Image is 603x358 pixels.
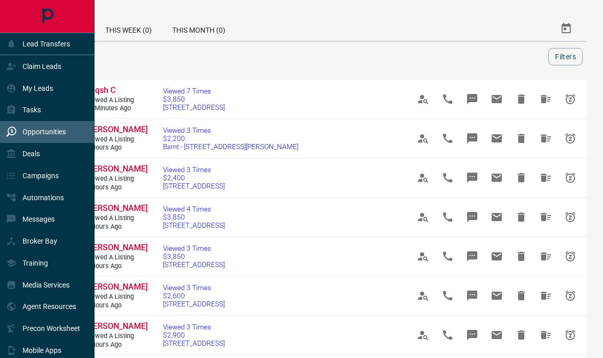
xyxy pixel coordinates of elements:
span: Message [460,87,484,111]
span: Message [460,244,484,269]
span: $2,200 [163,134,298,142]
span: Viewed a Listing [86,293,147,301]
a: [PERSON_NAME] [86,203,147,214]
span: Viewed 4 Times [163,205,225,213]
span: $2,400 [163,174,225,182]
span: Snooze [558,126,583,151]
span: Hide [509,205,534,229]
span: Viewed 3 Times [163,323,225,331]
span: Email [484,87,509,111]
span: Viewed 3 Times [163,283,225,292]
span: Snooze [558,87,583,111]
span: Snooze [558,283,583,308]
span: Hide All from Linda L [534,126,558,151]
span: 3 hours ago [86,144,147,152]
span: Hide All from Taqsh C [534,87,558,111]
span: Call [435,323,460,347]
span: Viewed a Listing [86,253,147,262]
span: Call [435,87,460,111]
span: [PERSON_NAME] [86,321,148,331]
span: Message [460,126,484,151]
a: [PERSON_NAME] [86,164,147,175]
span: Email [484,165,509,190]
span: Viewed a Listing [86,175,147,183]
span: Hide [509,323,534,347]
span: View Profile [411,283,435,308]
button: Select Date Range [554,16,578,41]
span: Call [435,165,460,190]
a: Viewed 3 Times$2,200Bsmt - [STREET_ADDRESS][PERSON_NAME] [163,126,298,151]
span: Message [460,165,484,190]
span: $3,850 [163,95,225,103]
span: Taqsh C [86,85,115,95]
span: Call [435,283,460,308]
span: [STREET_ADDRESS] [163,221,225,229]
span: Viewed a Listing [86,135,147,144]
span: [STREET_ADDRESS] [163,182,225,190]
span: Call [435,205,460,229]
span: Viewed 3 Times [163,126,298,134]
span: Hide [509,244,534,269]
span: View Profile [411,126,435,151]
a: [PERSON_NAME] [86,321,147,332]
span: [STREET_ADDRESS] [163,339,225,347]
span: Email [484,323,509,347]
span: Hide [509,87,534,111]
span: Hide [509,283,534,308]
span: 8 hours ago [86,341,147,349]
span: Email [484,205,509,229]
span: Viewed 3 Times [163,165,225,174]
a: [PERSON_NAME] [86,125,147,135]
span: [STREET_ADDRESS] [163,260,225,269]
span: [PERSON_NAME] [86,282,148,292]
span: $3,850 [163,252,225,260]
span: Snooze [558,323,583,347]
span: [STREET_ADDRESS] [163,103,225,111]
span: [PERSON_NAME] [86,243,148,252]
span: Viewed 3 Times [163,244,225,252]
span: $3,850 [163,213,225,221]
span: Snooze [558,165,583,190]
span: $2,900 [163,331,225,339]
a: [PERSON_NAME] [86,282,147,293]
span: Viewed a Listing [86,214,147,223]
span: 7 hours ago [86,223,147,231]
a: Viewed 3 Times$2,400[STREET_ADDRESS] [163,165,225,190]
span: View Profile [411,205,435,229]
span: Call [435,244,460,269]
span: Hide [509,126,534,151]
span: Viewed a Listing [86,332,147,341]
span: 13 minutes ago [86,104,147,113]
a: Viewed 3 Times$3,850[STREET_ADDRESS] [163,244,225,269]
span: View Profile [411,244,435,269]
span: Viewed a Listing [86,96,147,105]
a: Taqsh C [86,85,147,96]
span: [STREET_ADDRESS] [163,300,225,308]
span: [PERSON_NAME] [86,125,148,134]
span: Message [460,283,484,308]
a: [PERSON_NAME] [86,243,147,253]
span: View Profile [411,165,435,190]
a: Viewed 4 Times$3,850[STREET_ADDRESS] [163,205,225,229]
a: Viewed 3 Times$2,900[STREET_ADDRESS] [163,323,225,347]
a: Viewed 3 Times$2,600[STREET_ADDRESS] [163,283,225,308]
span: Snooze [558,244,583,269]
span: View Profile [411,87,435,111]
span: 5 hours ago [86,183,147,192]
span: Hide All from Chapman [534,283,558,308]
span: Hide [509,165,534,190]
span: View Profile [411,323,435,347]
span: Call [435,126,460,151]
span: Viewed 7 Times [163,87,225,95]
div: This Month (0) [162,16,236,41]
span: [PERSON_NAME] [86,203,148,213]
div: This Week (0) [95,16,162,41]
span: Hide All from Chapman [534,205,558,229]
span: Message [460,205,484,229]
span: Bsmt - [STREET_ADDRESS][PERSON_NAME] [163,142,298,151]
span: Hide All from Chapman [534,244,558,269]
span: Email [484,244,509,269]
span: $2,600 [163,292,225,300]
span: Hide All from Chapman [534,323,558,347]
span: Snooze [558,205,583,229]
